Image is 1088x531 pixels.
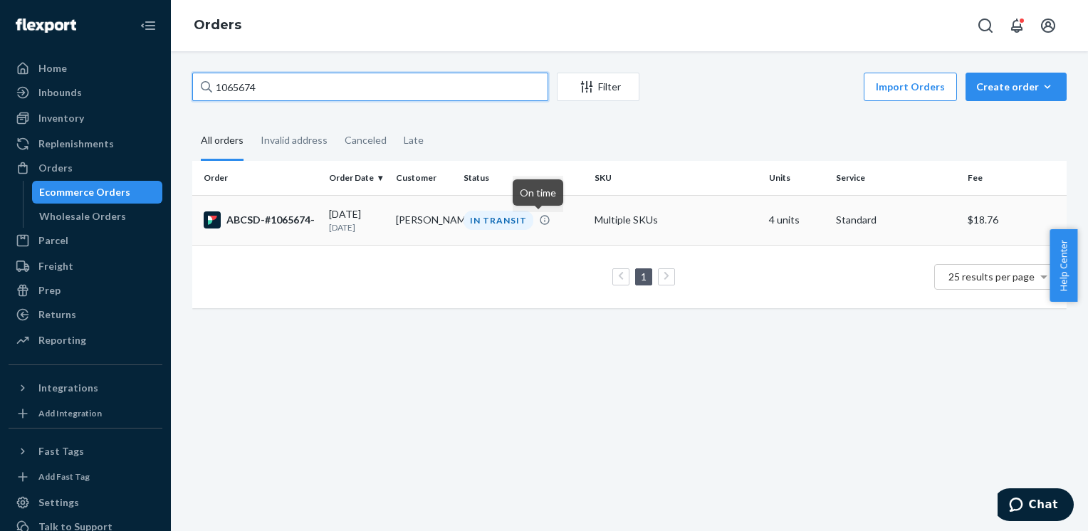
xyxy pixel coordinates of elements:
[38,470,90,483] div: Add Fast Tag
[194,17,241,33] a: Orders
[323,161,390,195] th: Order Date
[558,80,639,94] div: Filter
[1050,229,1077,302] button: Help Center
[182,5,253,46] ol: breadcrumbs
[38,111,84,125] div: Inventory
[38,259,73,273] div: Freight
[345,122,387,159] div: Canceled
[38,137,114,151] div: Replenishments
[589,195,764,245] td: Multiple SKUs
[948,270,1035,283] span: 25 results per page
[836,213,956,227] p: Standard
[9,377,162,399] button: Integrations
[32,205,163,228] a: Wholesale Orders
[192,161,323,195] th: Order
[9,491,162,514] a: Settings
[9,405,162,422] a: Add Integration
[16,19,76,33] img: Flexport logo
[9,132,162,155] a: Replenishments
[329,207,385,233] div: [DATE]
[830,161,961,195] th: Service
[9,255,162,278] a: Freight
[9,279,162,302] a: Prep
[38,233,68,248] div: Parcel
[38,85,82,100] div: Inbounds
[390,195,457,245] td: [PERSON_NAME]
[998,488,1074,524] iframe: Opens a widget where you can chat to one of our agents
[38,161,73,175] div: Orders
[976,80,1056,94] div: Create order
[38,407,102,419] div: Add Integration
[201,122,244,161] div: All orders
[557,73,639,101] button: Filter
[864,73,957,101] button: Import Orders
[38,333,86,347] div: Reporting
[39,209,126,224] div: Wholesale Orders
[38,307,76,322] div: Returns
[9,440,162,463] button: Fast Tags
[464,211,533,230] div: IN TRANSIT
[134,11,162,40] button: Close Navigation
[38,495,79,510] div: Settings
[32,181,163,204] a: Ecommerce Orders
[971,11,1000,40] button: Open Search Box
[966,73,1067,101] button: Create order
[520,185,556,200] p: On time
[962,195,1067,245] td: $18.76
[38,61,67,75] div: Home
[9,157,162,179] a: Orders
[404,122,424,159] div: Late
[396,172,451,184] div: Customer
[329,221,385,233] p: [DATE]
[458,161,589,195] th: Status
[39,185,130,199] div: Ecommerce Orders
[763,195,830,245] td: 4 units
[962,161,1067,195] th: Fee
[204,211,318,228] div: ABCSD-#1065674-
[9,329,162,352] a: Reporting
[9,303,162,326] a: Returns
[763,161,830,195] th: Units
[261,122,328,159] div: Invalid address
[589,161,764,195] th: SKU
[192,73,548,101] input: Search orders
[9,229,162,252] a: Parcel
[38,444,84,458] div: Fast Tags
[38,283,61,298] div: Prep
[38,381,98,395] div: Integrations
[638,270,649,283] a: Page 1 is your current page
[1003,11,1031,40] button: Open notifications
[9,468,162,485] a: Add Fast Tag
[9,107,162,130] a: Inventory
[9,81,162,104] a: Inbounds
[9,57,162,80] a: Home
[1034,11,1062,40] button: Open account menu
